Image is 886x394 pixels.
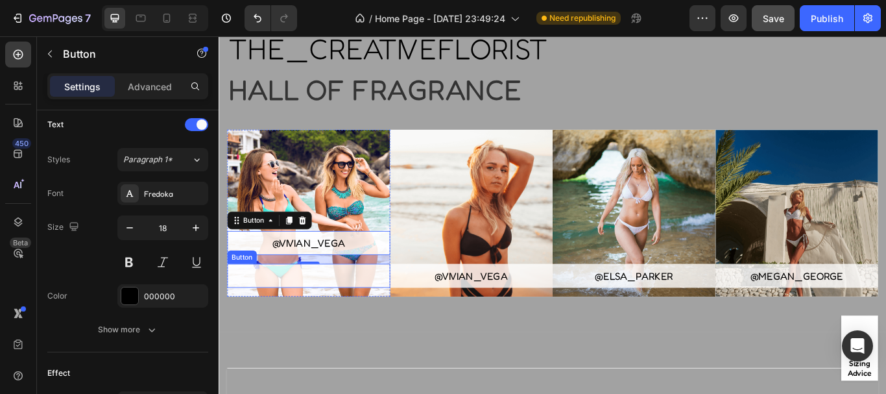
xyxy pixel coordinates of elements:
div: Font [47,188,64,199]
button: Paragraph 1* [117,148,208,171]
div: Overlay [389,109,579,304]
a: @vivian_vega [10,227,200,255]
div: Show more [98,323,158,336]
div: Background Image [200,109,390,304]
button: 7 [5,5,97,31]
p: 7 [85,10,91,26]
div: 000000 [144,291,205,302]
div: Fredoka [144,188,205,200]
div: @elsa_parker [438,271,529,288]
div: @vivian_vega [62,232,147,250]
div: Size [47,219,82,236]
div: Background Image [389,109,579,304]
span: Save [763,13,784,24]
p: Button [63,46,173,62]
p: Advanced [128,80,172,93]
button: Publish [800,5,854,31]
span: Need republishing [549,12,616,24]
a: @vivian_vega [200,265,390,293]
div: @vivian_vega [252,271,337,288]
div: Overlay [10,109,200,304]
div: Button [12,252,42,264]
a: @elsa_parker [389,265,579,293]
div: Overlay [200,109,390,304]
h2: Hall of FRAGRANCE [10,41,769,83]
span: Paragraph 1* [123,154,173,166]
div: Open Intercom Messenger [842,330,873,362]
span: Home Page - [DATE] 23:49:24 [375,12,505,25]
div: Undo/Redo [245,5,297,31]
div: Publish [811,12,843,25]
span: / [369,12,372,25]
div: 450 [12,138,31,149]
div: Background Image [10,109,200,304]
div: @megan_george [619,271,728,288]
a: @megan_george [579,265,769,293]
div: Styles [47,154,70,166]
div: Effect [47,367,70,379]
div: Text [47,119,64,130]
div: Button [26,209,55,221]
div: Background Image [579,109,769,304]
iframe: Design area [219,36,886,394]
div: Color [47,290,67,302]
button: Show more [47,318,208,341]
div: Beta [10,238,31,248]
div: Overlay [579,109,769,304]
p: Settings [64,80,101,93]
button: Save [752,5,795,31]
